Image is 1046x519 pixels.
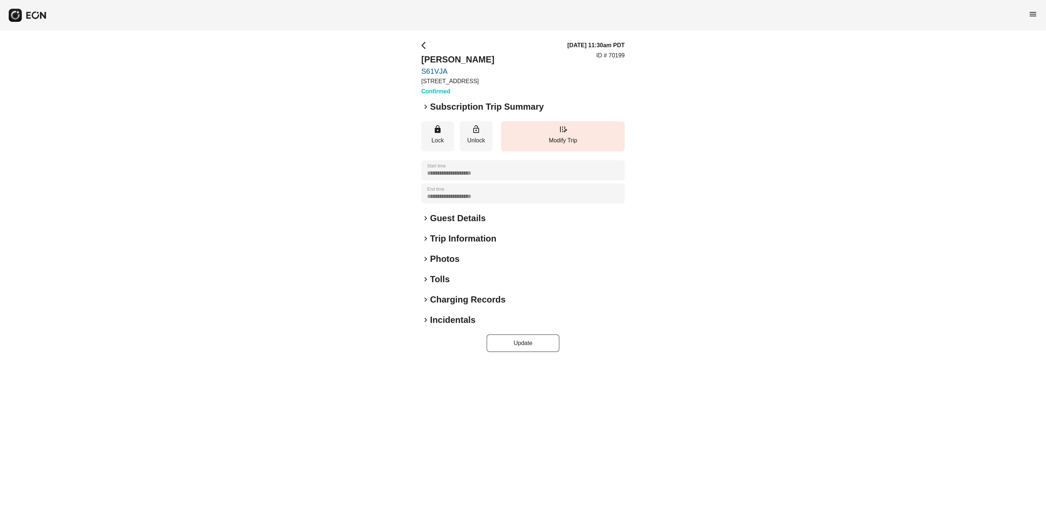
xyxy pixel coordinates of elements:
h2: Guest Details [430,212,486,224]
p: Modify Trip [505,136,621,145]
button: Update [487,334,559,352]
span: keyboard_arrow_right [421,255,430,263]
span: keyboard_arrow_right [421,214,430,223]
span: keyboard_arrow_right [421,234,430,243]
span: menu [1029,10,1037,19]
h2: Trip Information [430,233,496,244]
a: S61VJA [421,67,494,76]
span: keyboard_arrow_right [421,316,430,324]
button: Unlock [460,121,492,151]
span: keyboard_arrow_right [421,275,430,284]
h2: Incidentals [430,314,475,326]
span: lock_open [472,125,481,134]
span: lock [433,125,442,134]
p: Unlock [463,136,489,145]
span: arrow_back_ios [421,41,430,50]
button: Modify Trip [501,121,625,151]
p: [STREET_ADDRESS] [421,77,494,86]
button: Lock [421,121,454,151]
span: keyboard_arrow_right [421,295,430,304]
h2: Subscription Trip Summary [430,101,544,113]
span: edit_road [559,125,567,134]
h2: Photos [430,253,459,265]
p: ID # 70199 [596,51,625,60]
h3: [DATE] 11:30am PDT [567,41,625,50]
span: keyboard_arrow_right [421,102,430,111]
h2: Tolls [430,273,450,285]
h2: [PERSON_NAME] [421,54,494,65]
h2: Charging Records [430,294,506,305]
h3: Confirmed [421,87,494,96]
p: Lock [425,136,450,145]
